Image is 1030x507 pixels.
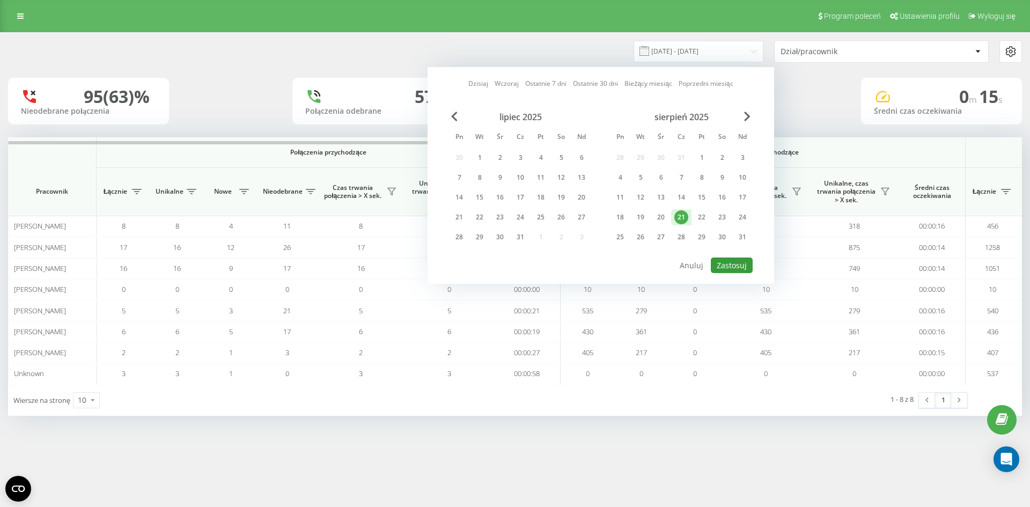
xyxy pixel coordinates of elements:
span: 407 [987,348,998,357]
div: pon 7 lip 2025 [449,170,469,186]
span: [PERSON_NAME] [14,221,66,231]
a: Bieżący miesiąc [624,78,672,89]
span: 217 [636,348,647,357]
div: pon 14 lip 2025 [449,189,469,205]
span: 3 [175,369,179,378]
div: pon 25 sie 2025 [610,229,630,245]
button: Anuluj [674,258,709,273]
a: Ostatnie 7 dni [525,78,566,89]
span: 540 [987,306,998,315]
div: ndz 3 sie 2025 [732,150,753,166]
div: śr 13 sie 2025 [651,189,671,205]
td: 00:00:14 [899,258,966,279]
span: 1 [229,348,233,357]
abbr: poniedziałek [612,130,628,146]
div: śr 23 lip 2025 [490,209,510,225]
span: Program poleceń [824,12,881,20]
div: ndz 31 sie 2025 [732,229,753,245]
span: 5 [122,306,126,315]
div: ndz 10 sie 2025 [732,170,753,186]
span: [PERSON_NAME] [14,348,66,357]
div: 20 [654,210,668,224]
span: s [998,94,1003,106]
span: 8 [359,221,363,231]
div: wt 1 lip 2025 [469,150,490,166]
span: Czas trwania połączenia > X sek. [322,183,384,200]
td: 00:00:16 [899,216,966,237]
span: 318 [849,221,860,231]
div: pon 21 lip 2025 [449,209,469,225]
span: 436 [987,327,998,336]
a: 1 [935,393,951,408]
span: 0 [959,85,979,108]
span: 0 [359,284,363,294]
span: [PERSON_NAME] [14,263,66,273]
span: 8 [122,221,126,231]
span: Średni czas oczekiwania [907,183,957,200]
span: [PERSON_NAME] [14,327,66,336]
div: sob 9 sie 2025 [712,170,732,186]
div: sob 19 lip 2025 [551,189,571,205]
div: czw 17 lip 2025 [510,189,531,205]
div: czw 14 sie 2025 [671,189,691,205]
div: 14 [452,190,466,204]
span: 16 [357,263,365,273]
div: sob 16 sie 2025 [712,189,732,205]
span: Połączenia przychodzące [124,148,532,157]
div: 17 [513,190,527,204]
div: 19 [554,190,568,204]
span: 17 [120,243,127,252]
span: 5 [359,306,363,315]
div: pon 11 sie 2025 [610,189,630,205]
div: Nieodebrane połączenia [21,107,156,116]
div: 24 [513,210,527,224]
div: 26 [634,230,648,244]
div: 10 [513,171,527,185]
div: 3 [735,151,749,165]
div: 10 [735,171,749,185]
span: Unknown [14,369,44,378]
div: 23 [715,210,729,224]
div: 29 [473,230,487,244]
button: Zastosuj [711,258,753,273]
div: 21 [674,210,688,224]
span: 21 [283,306,291,315]
span: 9 [229,263,233,273]
abbr: niedziela [734,130,751,146]
span: 6 [447,327,451,336]
span: Nowe [209,187,236,196]
span: 2 [447,348,451,357]
div: 28 [452,230,466,244]
div: 18 [613,210,627,224]
span: 8 [175,221,179,231]
td: 00:00:15 [899,342,966,363]
span: 10 [989,284,996,294]
span: 16 [173,243,181,252]
div: 11 [613,190,627,204]
div: 27 [654,230,668,244]
div: 31 [513,230,527,244]
span: 17 [357,243,365,252]
div: 8 [695,171,709,185]
div: śr 9 lip 2025 [490,170,510,186]
div: śr 6 sie 2025 [651,170,671,186]
span: 11 [283,221,291,231]
div: 25 [613,230,627,244]
div: ndz 6 lip 2025 [571,150,592,166]
div: lipiec 2025 [449,112,592,122]
span: 361 [849,327,860,336]
div: pt 8 sie 2025 [691,170,712,186]
div: wt 5 sie 2025 [630,170,651,186]
abbr: sobota [714,130,730,146]
div: ndz 20 lip 2025 [571,189,592,205]
span: Unikalne, czas trwania połączenia > X sek. [815,179,877,204]
div: pt 25 lip 2025 [531,209,551,225]
abbr: piątek [694,130,710,146]
div: czw 7 sie 2025 [671,170,691,186]
span: 0 [285,369,289,378]
a: Wczoraj [495,78,519,89]
a: Poprzedni miesiąc [679,78,733,89]
span: 535 [582,306,593,315]
td: 00:00:16 [899,300,966,321]
span: 0 [693,327,697,336]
